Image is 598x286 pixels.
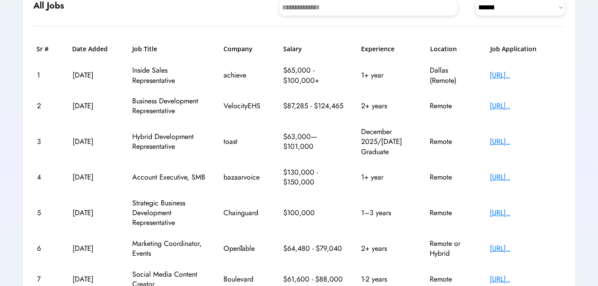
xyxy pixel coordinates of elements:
[283,208,346,218] div: $100,000
[361,70,415,80] div: 1+ year
[73,274,117,284] div: [DATE]
[361,172,415,182] div: 1+ year
[430,101,474,111] div: Remote
[490,70,561,80] div: [URL]..
[224,172,268,182] div: bazaarvoice
[361,208,415,218] div: 1–3 years
[430,274,474,284] div: Remote
[490,208,561,218] div: [URL]..
[224,244,268,253] div: OpenTable
[37,274,57,284] div: 7
[132,239,208,259] div: Marketing Coordinator, Events
[430,172,474,182] div: Remote
[73,101,117,111] div: [DATE]
[361,274,415,284] div: 1-2 years
[361,45,415,53] h6: Experience
[72,45,117,53] h6: Date Added
[73,208,117,218] div: [DATE]
[224,274,268,284] div: Boulevard
[73,137,117,147] div: [DATE]
[37,70,57,80] div: 1
[490,45,561,53] h6: Job Application
[430,208,474,218] div: Remote
[361,101,415,111] div: 2+ years
[132,45,157,53] h6: Job Title
[224,208,268,218] div: Chainguard
[132,132,208,152] div: Hybrid Development Representative
[283,132,346,152] div: $63,000—$101,000
[490,172,561,182] div: [URL]..
[430,65,474,86] div: Dallas (Remote)
[37,244,57,253] div: 6
[490,244,561,253] div: [URL]..
[73,172,117,182] div: [DATE]
[73,70,117,80] div: [DATE]
[361,244,415,253] div: 2+ years
[283,45,346,53] h6: Salary
[37,101,57,111] div: 2
[37,45,57,53] h6: Sr #
[37,208,57,218] div: 5
[490,101,561,111] div: [URL]..
[490,137,561,147] div: [URL]..
[132,198,208,228] div: Strategic Business Development Representative
[37,172,57,182] div: 4
[73,244,117,253] div: [DATE]
[361,127,415,157] div: December 2025/[DATE] Graduate
[283,101,346,111] div: $87,285 - $124,465
[132,172,208,182] div: Account Executive, SMB
[283,274,346,284] div: $61,600 - $88,000
[283,65,346,86] div: $65,000 - $100,000+
[490,274,561,284] div: [URL]..
[430,137,474,147] div: Remote
[283,244,346,253] div: $64,480 - $79,040
[283,168,346,188] div: $130,000 - $150,000
[37,137,57,147] div: 3
[430,239,474,259] div: Remote or Hybrid
[430,45,475,53] h6: Location
[224,70,268,80] div: achieve
[132,65,208,86] div: Inside Sales Representative
[224,137,268,147] div: toast
[224,101,268,111] div: VelocityEHS
[132,96,208,116] div: Business Development Representative
[224,45,268,53] h6: Company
